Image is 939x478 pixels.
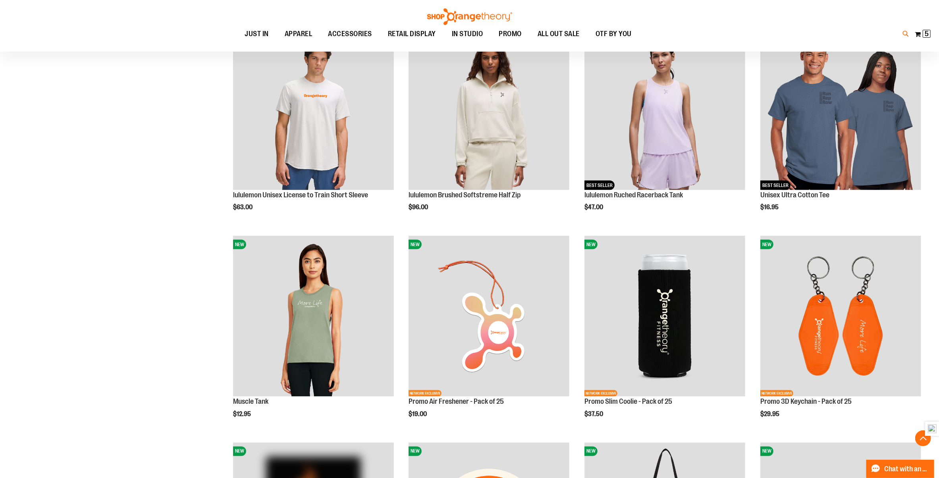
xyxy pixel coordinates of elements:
span: $12.95 [233,411,252,418]
span: $63.00 [233,204,254,211]
img: Promo 3D Keychain - Pack of 25 [760,236,921,397]
img: Promo Air Freshener - Pack of 25 [409,236,569,397]
span: RETAIL DISPLAY [388,25,436,43]
span: $47.00 [584,204,604,211]
span: PROMO [499,25,522,43]
span: NEW [584,447,598,456]
img: lululemon Ruched Racerback Tank [584,29,745,190]
div: product [405,232,573,438]
a: lululemon Ruched Racerback TankNEWBEST SELLER [584,29,745,191]
div: product [756,232,925,438]
a: lululemon Unisex License to Train Short Sleeve [233,191,368,199]
a: lululemon Brushed Softstreme Half Zip [409,191,521,199]
div: product [580,232,749,438]
a: Muscle TankNEW [233,236,394,398]
span: NETWORK EXCLUSIVE [584,390,617,397]
span: Chat with an Expert [885,465,929,473]
span: IN STUDIO [452,25,483,43]
img: lululemon Brushed Softstreme Half Zip [409,29,569,190]
a: Promo Slim Coolie - Pack of 25NEWNETWORK EXCLUSIVE [584,236,745,398]
img: lululemon Unisex License to Train Short Sleeve [233,29,394,190]
span: NEW [760,240,773,249]
a: Promo Slim Coolie - Pack of 25 [584,397,672,405]
span: BEST SELLER [760,181,791,190]
span: ACCESSORIES [328,25,372,43]
span: NEW [233,240,246,249]
span: BEST SELLER [584,181,615,190]
span: ALL OUT SALE [538,25,580,43]
span: NEW [584,240,598,249]
a: Unisex Ultra Cotton Tee [760,191,829,199]
button: Back To Top [915,430,931,446]
div: product [229,25,398,231]
div: product [405,25,573,231]
a: Promo Air Freshener - Pack of 25 [409,397,504,405]
span: 5 [925,30,929,38]
span: NETWORK EXCLUSIVE [760,390,793,397]
span: $29.95 [760,411,781,418]
a: lululemon Brushed Softstreme Half ZipNEW [409,29,569,191]
span: $16.95 [760,204,780,211]
span: $96.00 [409,204,429,211]
a: Promo Air Freshener - Pack of 25NEWNETWORK EXCLUSIVE [409,236,569,398]
a: Promo 3D Keychain - Pack of 25 [760,397,852,405]
span: $37.50 [584,411,604,418]
img: Unisex Ultra Cotton Tee [760,29,921,190]
button: Chat with an Expert [866,460,935,478]
img: Shop Orangetheory [426,8,513,25]
span: NETWORK EXCLUSIVE [409,390,442,397]
span: $19.00 [409,411,428,418]
img: Promo Slim Coolie - Pack of 25 [584,236,745,397]
div: product [229,232,398,438]
a: lululemon Unisex License to Train Short SleeveNEW [233,29,394,191]
a: Promo 3D Keychain - Pack of 25NEWNETWORK EXCLUSIVE [760,236,921,398]
img: Muscle Tank [233,236,394,397]
a: lululemon Ruched Racerback Tank [584,191,683,199]
span: NEW [760,447,773,456]
div: product [580,25,749,231]
div: product [756,25,925,231]
span: NEW [409,240,422,249]
span: APPAREL [285,25,312,43]
span: NEW [409,447,422,456]
span: NEW [233,447,246,456]
a: Unisex Ultra Cotton TeeNEWBEST SELLER [760,29,921,191]
span: OTF BY YOU [596,25,632,43]
a: Muscle Tank [233,397,268,405]
span: JUST IN [245,25,269,43]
